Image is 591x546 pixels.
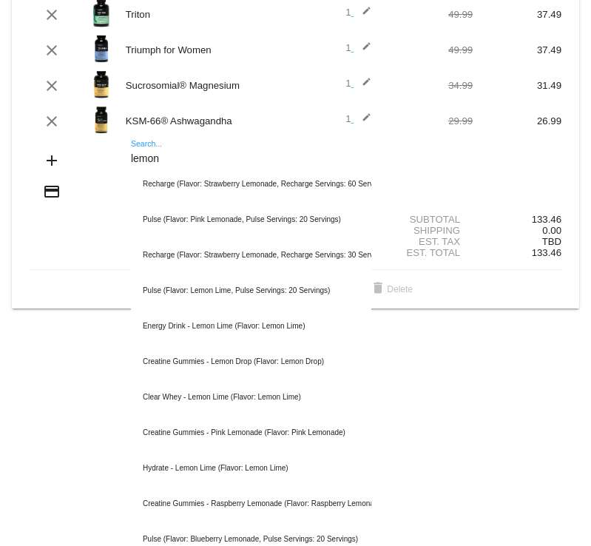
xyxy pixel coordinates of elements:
[87,70,116,99] img: magnesium-carousel-1.png
[345,7,371,18] span: 1
[354,6,371,24] mat-icon: edit
[131,344,371,380] div: Creatine Gummies - Lemon Drop (Flavor: Lemon Drop)
[384,115,473,127] div: 29.99
[118,115,296,127] div: KSM-66® Ashwagandha
[542,236,561,247] span: TBD
[369,284,413,294] span: Delete
[131,166,371,202] div: Recharge (Flavor: Strawberry Lemonade, Recharge Servings: 60 Servings)
[384,225,473,236] div: Shipping
[532,247,561,258] span: 133.46
[384,44,473,55] div: 49.99
[131,237,371,273] div: Recharge (Flavor: Strawberry Lemonade, Recharge Servings: 30 Servings)
[43,112,61,130] mat-icon: clear
[43,41,61,59] mat-icon: clear
[384,247,473,258] div: Est. Total
[384,236,473,247] div: Est. Tax
[384,9,473,20] div: 49.99
[369,280,387,298] mat-icon: delete
[87,34,116,64] img: updated-4.8-triumph-female.png
[131,415,371,451] div: Creatine Gummies - Pink Lemonade (Flavor: Pink Lemonade)
[87,105,116,135] img: Image-1-Carousel-Ash-1000x1000-Transp-v2.png
[43,6,61,24] mat-icon: clear
[345,113,371,124] span: 1
[118,80,296,91] div: Sucrosomial® Magnesium
[473,115,561,127] div: 26.99
[131,380,371,415] div: Clear Whey - Lemon Lime (Flavor: Lemon Lime)
[542,225,561,236] span: 0.00
[131,202,371,237] div: Pulse (Flavor: Pink Lemonade, Pulse Servings: 20 Servings)
[131,451,371,486] div: Hydrate - Lemon Lime (Flavor: Lemon Lime)
[354,41,371,59] mat-icon: edit
[131,486,371,522] div: Creatine Gummies - Raspberry Lemonade (Flavor: Raspberry Lemonade)
[473,44,561,55] div: 37.49
[118,9,296,20] div: Triton
[354,77,371,95] mat-icon: edit
[131,309,371,344] div: Energy Drink - Lemon Lime (Flavor: Lemon Lime)
[43,183,61,200] mat-icon: credit_card
[345,42,371,53] span: 1
[384,214,473,225] div: Subtotal
[118,44,296,55] div: Triumph for Women
[384,80,473,91] div: 34.99
[357,276,425,303] button: Delete
[345,78,371,89] span: 1
[473,214,561,225] div: 133.46
[43,77,61,95] mat-icon: clear
[131,153,371,165] input: Search...
[354,112,371,130] mat-icon: edit
[473,80,561,91] div: 31.49
[131,273,371,309] div: Pulse (Flavor: Lemon Lime, Pulse Servings: 20 Servings)
[473,9,561,20] div: 37.49
[43,152,61,169] mat-icon: add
